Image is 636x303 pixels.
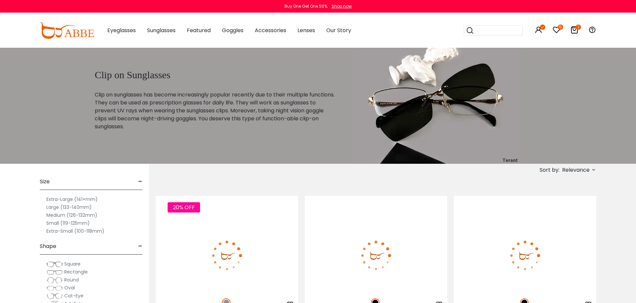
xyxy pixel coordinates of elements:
span: Oval [64,284,75,291]
span: Cat-Eye [64,292,83,299]
span: Square [64,261,80,267]
span: Our Story [326,27,351,34]
label: Large (133-140mm) [46,203,92,211]
img: Oval.png [46,285,63,291]
p: Clip on sunglasses has become increasingly popular recently due to their multiple functions. They... [95,91,336,131]
img: Gun Earth Clip-On - Metal ,Adjust Nose Pads [156,220,298,291]
img: clip on sunglasses [352,48,521,164]
label: Medium (126-132mm) [46,211,97,219]
span: Sunglasses [147,27,176,34]
span: Accessories [255,27,286,34]
a: Shop now [328,3,352,9]
label: Extra-Large (141+mm) [46,195,98,203]
a: 5 [553,27,560,35]
div: Shop now [332,3,352,9]
span: Round [64,276,79,283]
img: Cat-Eye.png [46,293,63,299]
img: Round.png [46,277,63,283]
i: 1 [576,25,581,30]
span: - [138,238,142,254]
span: Goggles [222,27,243,34]
img: Black Luke Clip-On - Metal ,Adjust Nose Pads [305,220,447,291]
span: Relevance [562,164,590,176]
span: Featured [187,27,211,34]
span: Rectangle [64,269,88,275]
label: Extra-Small (100-118mm) [46,227,104,235]
div: Buy One Get One 50% [285,3,327,9]
span: Sort by: [540,166,559,174]
label: Small (119-125mm) [46,219,90,227]
span: Lenses [297,27,315,34]
h1: Clip on Sunglasses [95,69,336,81]
i: 5 [558,25,563,30]
span: - [138,174,142,190]
img: Rectangle.png [46,269,63,275]
img: Square.png [46,261,63,268]
img: Black Afghanistan Clip-On - TR ,Adjust Nose Pads [454,220,596,291]
span: Size [40,174,50,190]
span: Eyeglasses [107,27,136,34]
img: abbeglasses.com [40,22,94,39]
span: Shape [40,238,56,254]
span: 20% OFF [168,202,200,212]
a: 1 [570,27,578,35]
